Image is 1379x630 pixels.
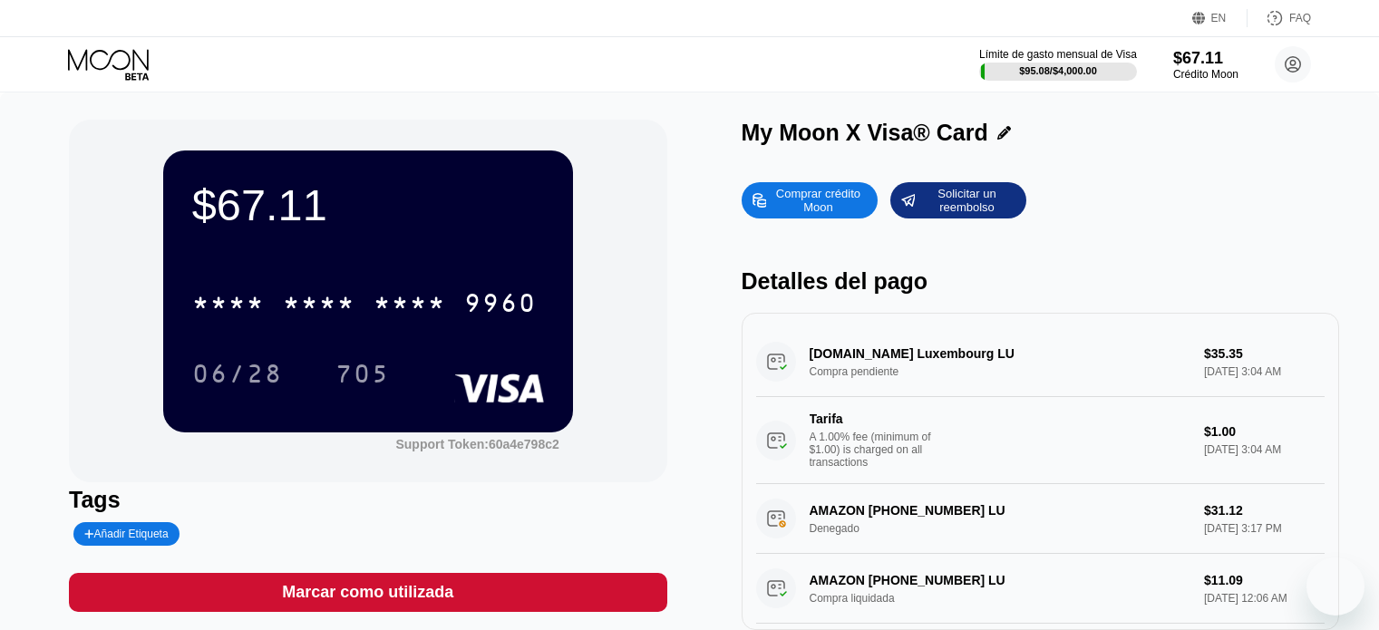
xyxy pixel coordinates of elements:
div: A 1.00% fee (minimum of $1.00) is charged on all transactions [810,431,946,469]
div: My Moon X Visa® Card [742,120,988,146]
div: Detalles del pago [742,268,1339,295]
div: Añadir Etiqueta [73,522,180,546]
div: $67.11Crédito Moon [1173,49,1238,81]
div: Límite de gasto mensual de Visa$95.08/$4,000.00 [979,48,1137,81]
div: Marcar como utilizada [282,582,453,603]
div: 9960 [464,291,537,320]
div: 06/28 [179,351,296,396]
div: Crédito Moon [1173,68,1238,81]
div: EN [1192,9,1248,27]
div: Comprar crédito Moon [768,186,868,215]
div: 06/28 [192,362,283,391]
div: Support Token:60a4e798c2 [395,437,558,451]
div: $1.00 [1204,424,1325,439]
div: Support Token: 60a4e798c2 [395,437,558,451]
div: Tarifa [810,412,937,426]
iframe: Botón para iniciar la ventana de mensajería [1306,557,1364,615]
div: FAQ [1289,12,1311,24]
div: FAQ [1248,9,1311,27]
div: 705 [335,362,390,391]
div: Comprar crédito Moon [742,182,878,218]
div: EN [1211,12,1227,24]
div: Solicitar un reembolso [917,186,1016,215]
div: $67.11 [192,179,544,230]
div: Tags [69,487,666,513]
div: Solicitar un reembolso [890,182,1026,218]
div: 705 [322,351,403,396]
div: [DATE] 3:04 AM [1204,443,1325,456]
div: $67.11 [1173,49,1238,68]
div: $95.08 / $4,000.00 [1019,65,1097,76]
div: Añadir Etiqueta [84,528,169,540]
div: Límite de gasto mensual de Visa [979,48,1137,61]
div: Marcar como utilizada [69,573,666,612]
div: TarifaA 1.00% fee (minimum of $1.00) is charged on all transactions$1.00[DATE] 3:04 AM [756,397,1325,484]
